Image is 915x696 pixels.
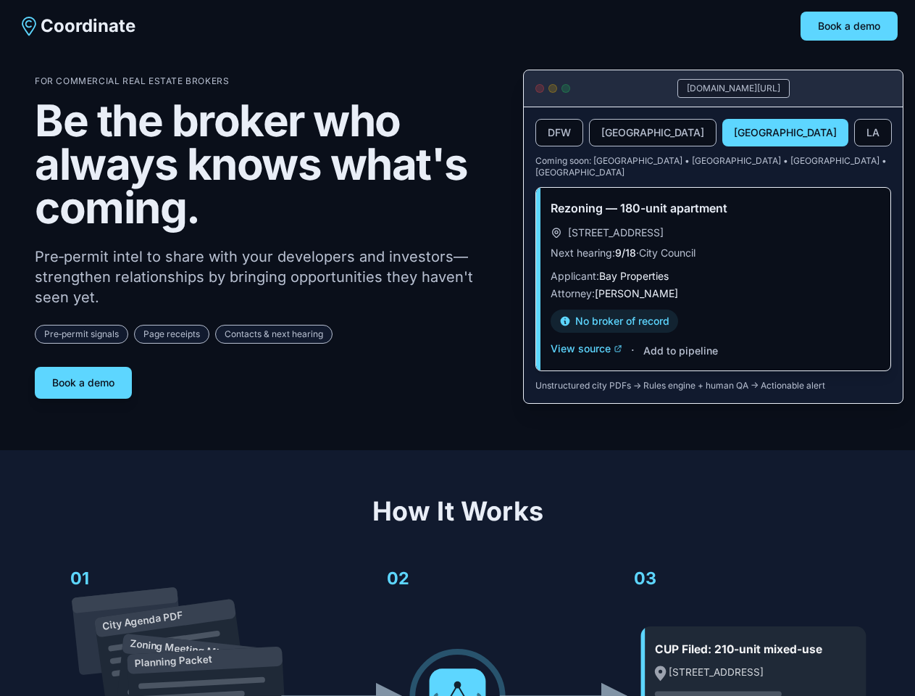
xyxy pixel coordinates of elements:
[101,609,183,631] text: City Agenda PDF
[41,14,135,38] span: Coordinate
[551,341,622,356] button: View source
[669,666,764,678] text: [STREET_ADDRESS]
[655,642,822,656] text: CUP Filed: 210-unit mixed-use
[551,199,876,217] h3: Rezoning — 180-unit apartment
[134,325,209,344] span: Page receipts
[35,99,500,229] h1: Be the broker who always knows what's coming.
[595,287,678,299] span: [PERSON_NAME]
[551,286,876,301] p: Attorney:
[35,246,500,307] p: Pre‑permit intel to share with your developers and investors—strengthen relationships by bringing...
[35,497,880,526] h2: How It Works
[535,155,891,178] p: Coming soon: [GEOGRAPHIC_DATA] • [GEOGRAPHIC_DATA] • [GEOGRAPHIC_DATA] • [GEOGRAPHIC_DATA]
[134,653,212,669] text: Planning Packet
[551,246,876,260] p: Next hearing: · City Council
[722,119,848,146] button: [GEOGRAPHIC_DATA]
[631,341,635,359] span: ·
[599,270,669,282] span: Bay Properties
[535,380,891,391] p: Unstructured city PDFs → Rules engine + human QA → Actionable alert
[129,637,246,661] text: Zoning Meeting Minutes
[551,310,678,333] div: No broker of record
[35,325,128,344] span: Pre‑permit signals
[634,568,656,589] text: 03
[535,119,583,146] button: DFW
[17,14,135,38] a: Coordinate
[70,568,89,589] text: 01
[677,79,790,98] div: [DOMAIN_NAME][URL]
[17,14,41,38] img: Coordinate
[35,75,500,87] p: For Commercial Real Estate Brokers
[35,367,132,399] button: Book a demo
[387,568,409,589] text: 02
[215,325,333,344] span: Contacts & next hearing
[589,119,716,146] button: [GEOGRAPHIC_DATA]
[568,225,664,240] span: [STREET_ADDRESS]
[801,12,898,41] button: Book a demo
[643,344,718,358] button: Add to pipeline
[615,246,636,259] span: 9/18
[854,119,892,146] button: LA
[551,269,876,283] p: Applicant:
